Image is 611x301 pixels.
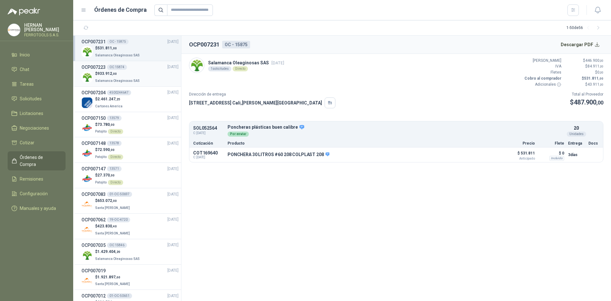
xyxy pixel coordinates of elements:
[20,154,60,168] span: Órdenes de Compra
[116,276,120,279] span: ,60
[81,89,179,109] a: OCP0072044500244647[DATE] Company Logo$2.461.247,25Cartones America
[523,58,561,64] p: [PERSON_NAME]
[587,64,603,68] span: 84.911
[597,70,603,75] span: 0
[574,125,579,132] p: 20
[81,216,106,223] h3: OCP007062
[97,147,115,152] span: 72.590
[107,166,122,171] div: 13571
[189,99,322,106] p: [STREET_ADDRESS] Cali , [PERSON_NAME][GEOGRAPHIC_DATA]
[95,206,130,210] span: Santa [PERSON_NAME]
[95,282,130,286] span: Santa [PERSON_NAME]
[20,81,34,88] span: Tareas
[8,93,66,105] a: Solicitudes
[107,293,132,298] div: 01-OC-50651
[20,190,48,197] span: Configuración
[503,149,535,160] p: $ 531.811
[503,157,535,160] span: Anticipado
[208,59,284,66] p: Salamanca Oleaginosas SAS
[189,40,220,49] h2: OCP007231
[167,217,179,223] span: [DATE]
[228,132,249,137] div: Por enviar
[503,141,535,145] p: Precio
[97,249,120,254] span: 1.429.404
[107,90,131,95] div: 4500244647
[8,24,20,36] img: Company Logo
[596,100,603,106] span: ,00
[95,257,140,261] span: Salamanca Oleaginosas SAS
[8,78,66,90] a: Tareas
[523,75,561,82] p: Cobro al comprador
[600,65,603,68] span: ,00
[565,63,603,69] p: $
[112,72,117,75] span: ,00
[94,5,147,14] h1: Órdenes de Compra
[95,104,123,108] span: Cartones America
[167,64,179,70] span: [DATE]
[8,188,66,200] a: Configuración
[8,173,66,185] a: Remisiones
[588,141,599,145] p: Docs
[95,198,131,204] p: $
[97,46,117,50] span: 531.811
[20,176,43,183] span: Remisiones
[81,275,93,286] img: Company Logo
[600,59,603,62] span: ,00
[81,292,106,299] h3: OCP007012
[539,141,564,145] p: Flete
[81,148,93,159] img: Company Logo
[228,152,329,158] p: PONCHERA 30 LITROS #60 208 COLPLAST 208
[565,75,603,82] p: $
[566,23,603,33] div: 1 - 50 de 56
[81,64,106,71] h3: OCP007223
[95,45,141,51] p: $
[193,150,224,155] p: COT169640
[585,58,603,63] span: 446.900
[20,139,34,146] span: Cotizar
[167,293,179,299] span: [DATE]
[97,198,117,203] span: 653.072
[20,51,30,58] span: Inicio
[81,64,179,84] a: OCP007223OC 15874[DATE] Company Logo$933.912,00Salamanca Oleaginosas SAS
[600,71,603,74] span: ,00
[271,61,284,65] span: [DATE]
[95,79,140,82] span: Salamanca Oleaginosas SAS
[167,242,179,248] span: [DATE]
[233,66,248,71] div: Directo
[107,217,130,222] div: 19-OC-4720
[20,66,29,73] span: Chat
[81,46,93,57] img: Company Logo
[112,225,117,228] span: ,40
[523,69,561,75] p: Fletes
[8,122,66,134] a: Negociaciones
[97,275,120,279] span: 1.921.897
[116,250,120,254] span: ,20
[95,172,123,178] p: $
[81,38,179,58] a: OCP007231OC - 15875[DATE] Company Logo$531.811,00Salamanca Oleaginosas SAS
[107,141,122,146] div: 13578
[565,69,603,75] p: $
[95,130,107,133] span: Patojito
[107,116,122,121] div: 13579
[95,96,124,102] p: $
[81,267,106,274] h3: OCP007019
[107,243,127,248] div: OC 15846
[81,165,106,172] h3: OCP007147
[107,39,129,44] div: OC - 15875
[97,224,117,228] span: 423.830
[81,199,93,210] img: Company Logo
[167,268,179,274] span: [DATE]
[110,148,115,152] span: ,00
[81,115,179,135] a: OCP00715013579[DATE] Company Logo$73.780,00PatojitoDirecto
[108,180,123,185] div: Directo
[95,54,140,57] span: Salamanca Oleaginosas SAS
[110,174,115,177] span: ,00
[81,216,179,236] a: OCP00706219-OC-4720[DATE] Company Logo$423.830,40Santa [PERSON_NAME]
[97,122,115,127] span: 73.780
[8,8,40,15] img: Logo peakr
[81,242,106,249] h3: OCP007035
[8,151,66,170] a: Órdenes de Compra
[112,47,117,50] span: ,00
[81,191,179,211] a: OCP00708301-OC-50697[DATE] Company Logo$653.072,00Santa [PERSON_NAME]
[167,90,179,96] span: [DATE]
